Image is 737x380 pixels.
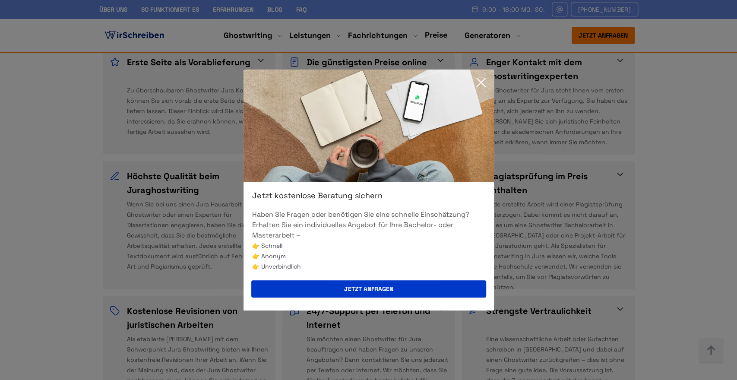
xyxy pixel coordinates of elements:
li: 👉 Schnell [252,241,485,251]
div: Jetzt kostenlose Beratung sichern [244,190,494,201]
li: 👉 Unverbindlich [252,261,485,272]
img: exit [244,70,494,182]
li: 👉 Anonym [252,251,485,261]
p: Haben Sie Fragen oder benötigen Sie eine schnelle Einschätzung? Erhalten Sie ein individuelles An... [252,209,485,241]
button: Jetzt anfragen [251,280,486,298]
